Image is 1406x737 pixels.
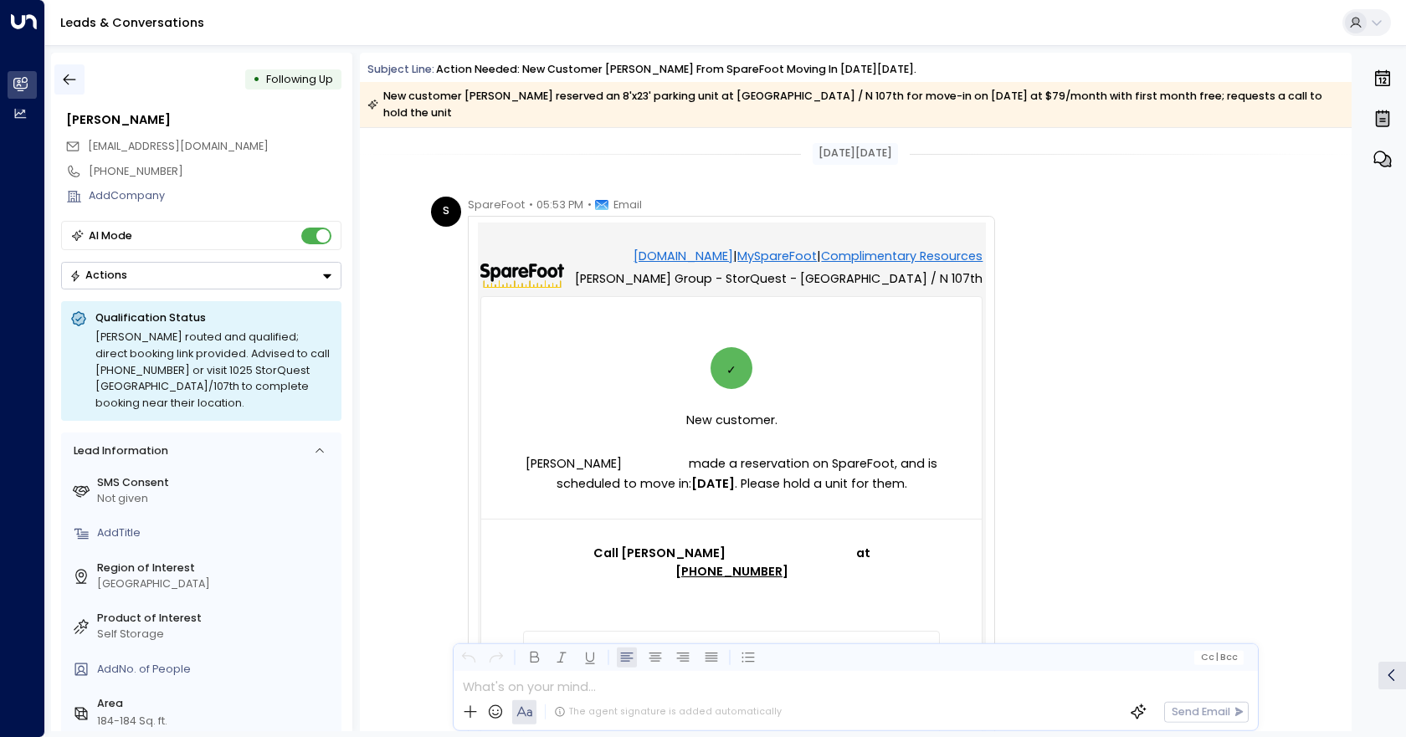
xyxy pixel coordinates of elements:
[567,270,983,288] div: [PERSON_NAME] Group - StorQuest - [GEOGRAPHIC_DATA] / N 107th
[593,545,870,581] a: Call [PERSON_NAME] at[PHONE_NUMBER]
[97,611,336,627] label: Product of Interest
[813,143,898,165] div: [DATE][DATE]
[593,545,870,581] span: Call [PERSON_NAME] at
[97,491,336,507] div: Not given
[536,197,583,213] span: 05:53 PM
[458,647,479,668] button: Undo
[523,402,940,438] h1: New customer.
[89,188,341,204] div: AddCompany
[97,525,336,541] div: AddTitle
[97,560,336,576] label: Region of Interest
[97,696,336,712] label: Area
[97,662,336,678] div: AddNo. of People
[367,62,434,76] span: Subject Line:
[61,262,341,289] div: Button group with a nested menu
[88,139,269,155] span: rmalhotra@hotmail.com
[97,475,336,491] label: SMS Consent
[486,647,507,668] button: Redo
[468,197,525,213] span: SpareFoot
[554,705,782,719] div: The agent signature is added automatically
[97,714,167,729] div: 184-184 Sq. ft.
[95,310,332,325] p: Qualification Status
[69,269,127,282] div: Actions
[529,197,533,213] span: •
[1216,653,1219,663] span: |
[634,248,733,266] a: [DOMAIN_NAME]
[266,72,333,86] span: Following Up
[691,475,735,492] strong: [DATE]
[523,453,940,494] p: [PERSON_NAME] made a reservation on SpareFoot, and is scheduled to move in: . Please hold a unit ...
[68,443,167,459] div: Lead Information
[95,329,332,412] div: [PERSON_NAME] routed and qualified; direct booking link provided. Advised to call [PHONE_NUMBER] ...
[726,347,736,392] span: ✓
[61,262,341,289] button: Actions
[89,228,132,244] div: AI Mode
[821,248,983,266] a: Complimentary Resources
[97,627,336,642] div: Self Storage
[97,576,336,592] div: [GEOGRAPHIC_DATA]
[1200,653,1238,663] span: Cc Bcc
[66,111,341,130] div: [PERSON_NAME]
[60,14,204,31] a: Leads & Conversations
[88,139,269,153] span: [EMAIL_ADDRESS][DOMAIN_NAME]
[253,66,260,93] div: •
[1194,650,1244,664] button: Cc|Bcc
[367,88,1342,121] div: New customer [PERSON_NAME] reserved an 8'x23' parking unit at [GEOGRAPHIC_DATA] / N 107th for mov...
[480,264,564,288] img: SpareFoot
[567,248,983,288] td: | |
[436,62,916,78] div: Action Needed: New Customer [PERSON_NAME] From SpareFoot Moving In [DATE][DATE].
[737,248,817,266] a: MySpareFoot
[431,197,461,227] div: S
[89,164,341,180] div: [PHONE_NUMBER]
[675,563,788,580] u: [PHONE_NUMBER]
[613,197,642,213] span: Email
[588,197,592,213] span: •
